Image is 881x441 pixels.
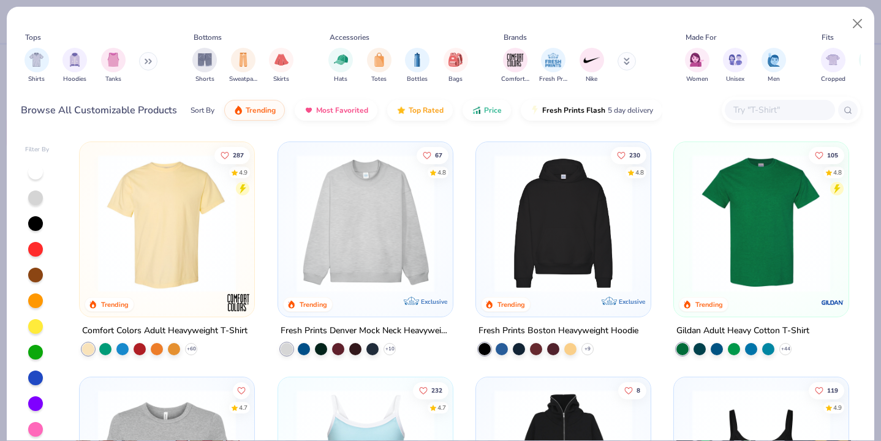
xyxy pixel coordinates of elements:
[821,48,845,84] button: filter button
[295,100,377,121] button: Most Favorited
[233,382,250,399] button: Like
[530,105,540,115] img: flash.gif
[334,75,347,84] span: Hats
[685,48,709,84] div: filter for Women
[686,32,716,43] div: Made For
[407,75,428,84] span: Bottles
[236,53,250,67] img: Sweatpants Image
[732,103,826,117] input: Try "T-Shirt"
[63,75,86,84] span: Hoodies
[723,48,747,84] div: filter for Unisex
[821,48,845,84] div: filter for Cropped
[441,154,591,292] img: a90f7c54-8796-4cb2-9d6e-4e9644cfe0fe
[194,32,222,43] div: Bottoms
[409,105,444,115] span: Top Rated
[21,103,177,118] div: Browse All Customizable Products
[431,388,442,394] span: 232
[827,388,838,394] span: 119
[504,32,527,43] div: Brands
[437,168,445,177] div: 4.8
[82,323,248,339] div: Comfort Colors Adult Heavyweight T-Shirt
[367,48,391,84] div: filter for Totes
[239,168,248,177] div: 4.9
[62,48,87,84] button: filter button
[101,48,126,84] div: filter for Tanks
[584,345,591,353] span: + 9
[822,32,834,43] div: Fits
[444,48,468,84] div: filter for Bags
[410,53,424,67] img: Bottles Image
[448,53,462,67] img: Bags Image
[68,53,81,67] img: Hoodies Image
[833,404,842,413] div: 4.9
[611,146,646,164] button: Like
[187,345,196,353] span: + 60
[781,345,790,353] span: + 44
[195,75,214,84] span: Shorts
[820,290,845,315] img: Gildan logo
[762,48,786,84] button: filter button
[334,53,348,67] img: Hats Image
[437,404,445,413] div: 4.7
[281,323,450,339] div: Fresh Prints Denver Mock Neck Heavyweight Sweatshirt
[685,48,709,84] button: filter button
[544,51,562,69] img: Fresh Prints Image
[233,105,243,115] img: trending.gif
[521,100,662,121] button: Fresh Prints Flash5 day delivery
[821,75,845,84] span: Cropped
[619,298,645,306] span: Exclusive
[371,75,387,84] span: Totes
[229,75,257,84] span: Sweatpants
[728,53,743,67] img: Unisex Image
[434,152,442,158] span: 67
[809,146,844,164] button: Like
[638,154,788,292] img: d4a37e75-5f2b-4aef-9a6e-23330c63bbc0
[635,168,644,177] div: 4.8
[444,48,468,84] button: filter button
[690,53,704,67] img: Women Image
[25,145,50,154] div: Filter By
[25,48,49,84] div: filter for Shirts
[274,53,289,67] img: Skirts Image
[367,48,391,84] button: filter button
[767,53,781,67] img: Men Image
[269,48,293,84] button: filter button
[328,48,353,84] div: filter for Hats
[385,345,394,353] span: + 10
[92,154,242,292] img: 029b8af0-80e6-406f-9fdc-fdf898547912
[637,388,640,394] span: 8
[246,105,276,115] span: Trending
[463,100,511,121] button: Price
[501,48,529,84] div: filter for Comfort Colors
[405,48,429,84] div: filter for Bottles
[269,48,293,84] div: filter for Skirts
[25,32,41,43] div: Tops
[214,146,250,164] button: Like
[233,152,244,158] span: 287
[501,75,529,84] span: Comfort Colors
[62,48,87,84] div: filter for Hoodies
[539,75,567,84] span: Fresh Prints
[686,154,836,292] img: db319196-8705-402d-8b46-62aaa07ed94f
[629,152,640,158] span: 230
[583,51,601,69] img: Nike Image
[290,154,441,292] img: f5d85501-0dbb-4ee4-b115-c08fa3845d83
[239,404,248,413] div: 4.7
[387,100,453,121] button: Top Rated
[227,290,251,315] img: Comfort Colors logo
[723,48,747,84] button: filter button
[304,105,314,115] img: most_fav.gif
[506,51,524,69] img: Comfort Colors Image
[330,32,369,43] div: Accessories
[448,75,463,84] span: Bags
[229,48,257,84] button: filter button
[316,105,368,115] span: Most Favorited
[539,48,567,84] button: filter button
[198,53,212,67] img: Shorts Image
[192,48,217,84] div: filter for Shorts
[405,48,429,84] button: filter button
[608,104,653,118] span: 5 day delivery
[488,154,638,292] img: 91acfc32-fd48-4d6b-bdad-a4c1a30ac3fc
[827,152,838,158] span: 105
[328,48,353,84] button: filter button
